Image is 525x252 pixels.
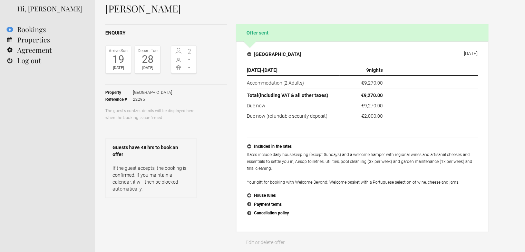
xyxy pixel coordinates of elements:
flynt-currency: €2,000.00 [361,113,383,119]
button: Cancellation policy [247,209,478,218]
flynt-currency: €9,270.00 [361,80,383,86]
th: - [247,65,339,76]
td: Due now (refundable security deposit) [247,111,339,119]
button: Payment terms [247,200,478,209]
h4: [GEOGRAPHIC_DATA] [247,51,301,58]
flynt-currency: €9,270.00 [361,103,383,108]
h2: Offer sent [236,24,488,41]
th: nights [339,65,386,76]
a: Edit or delete offer [236,235,294,249]
span: [DATE] [263,67,278,73]
span: [DATE] [247,67,261,73]
strong: Guests have 48 hrs to book an offer [113,144,189,158]
strong: Property [105,89,133,96]
span: 2 [184,48,195,55]
button: House rules [247,191,478,200]
p: The guest’s contact details will be displayed here when the booking is confirmed. [105,107,197,121]
div: [DATE] [137,65,158,71]
span: 22295 [133,96,172,103]
button: Included in the rates [247,142,478,151]
span: (including VAT & all other taxes) [258,93,328,98]
td: Accommodation (2 Adults) [247,76,339,88]
td: Due now [247,100,339,111]
p: Rates include daily housekeeping (except Sundays) and a welcome hamper with regional wines and ar... [247,151,478,186]
button: [GEOGRAPHIC_DATA] [DATE] [242,47,483,61]
div: Hi, [PERSON_NAME] [17,3,85,14]
flynt-notification-badge: 6 [7,27,13,32]
span: - [184,56,195,63]
div: 28 [137,54,158,65]
span: - [184,64,195,71]
p: If the guest accepts, the booking is confirmed. If you maintain a calendar, it will then be block... [113,165,189,192]
flynt-currency: €9,270.00 [361,93,383,98]
span: [GEOGRAPHIC_DATA] [133,89,172,96]
div: [DATE] [464,51,477,56]
div: Arrive Sun [107,47,129,54]
div: [DATE] [107,65,129,71]
h2: Enquiry [105,29,227,37]
h1: [PERSON_NAME] [105,3,488,14]
strong: Reference # [105,96,133,103]
div: 19 [107,54,129,65]
div: Depart Tue [137,47,158,54]
th: Total [247,88,339,101]
span: 9 [366,67,369,73]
